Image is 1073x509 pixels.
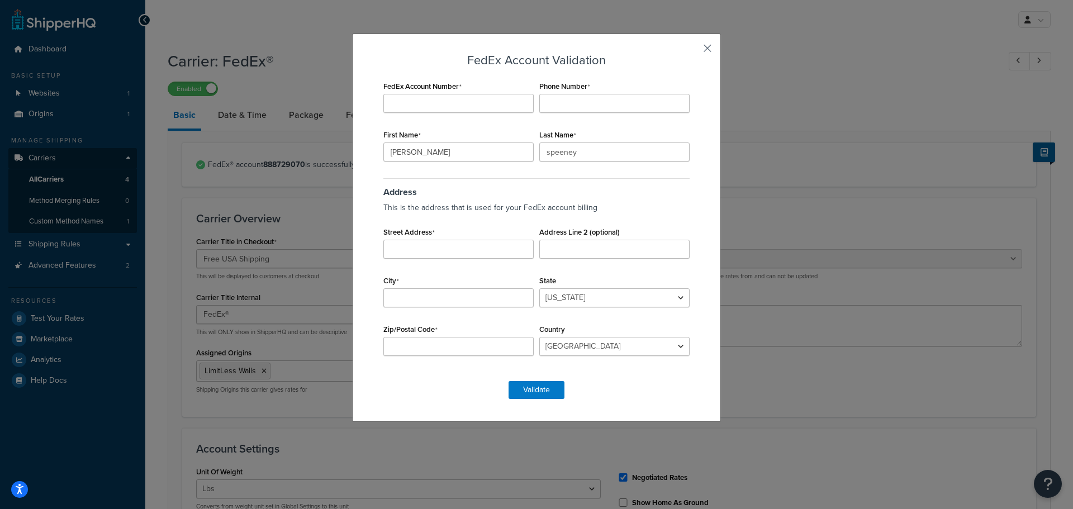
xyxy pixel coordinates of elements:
label: Street Address [383,228,435,237]
label: City [383,277,399,286]
label: Last Name [539,131,576,140]
h3: Address [383,178,690,197]
label: Country [539,325,565,334]
p: This is the address that is used for your FedEx account billing [383,200,690,216]
label: Address Line 2 (optional) [539,228,620,236]
label: First Name [383,131,421,140]
label: Zip/Postal Code [383,325,438,334]
button: Validate [509,381,564,399]
label: State [539,277,556,285]
h3: FedEx Account Validation [381,54,692,67]
label: FedEx Account Number [383,82,462,91]
label: Phone Number [539,82,590,91]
